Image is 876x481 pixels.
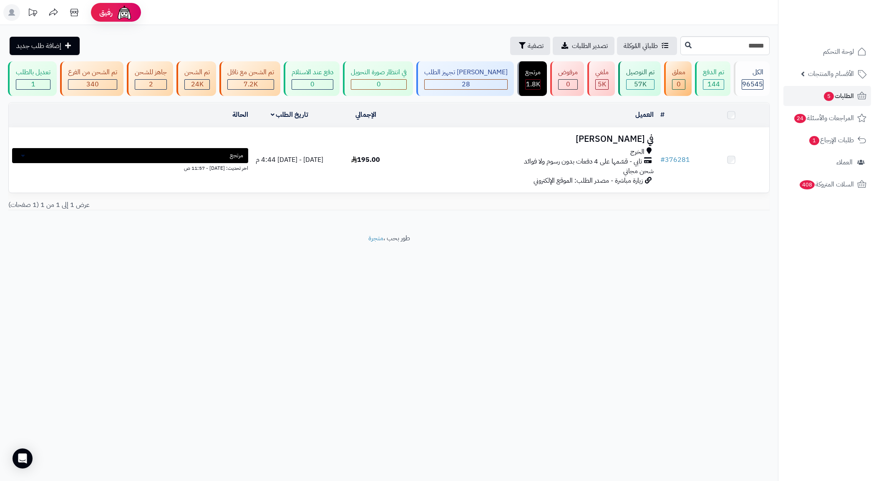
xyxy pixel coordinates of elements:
[12,163,248,172] div: اخر تحديث: [DATE] - 11:57 ص
[677,79,681,89] span: 0
[662,61,693,96] a: معلق 0
[271,110,309,120] a: تاريخ الطلب
[528,41,544,51] span: تصفية
[99,8,113,18] span: رفيق
[703,68,724,77] div: تم الدفع
[16,68,50,77] div: تعديل بالطلب
[558,68,578,77] div: مرفوض
[10,37,80,55] a: إضافة طلب جديد
[184,68,210,77] div: تم الشحن
[703,80,724,89] div: 144
[31,79,35,89] span: 1
[232,110,248,120] a: الحالة
[794,113,806,123] span: 24
[634,79,647,89] span: 57K
[526,80,540,89] div: 1844
[553,37,614,55] a: تصدير الطلبات
[630,147,644,157] span: الخرج
[310,79,315,89] span: 0
[377,79,381,89] span: 0
[58,61,125,96] a: تم الشحن من الفرع 340
[598,79,606,89] span: 5K
[355,110,376,120] a: الإجمالي
[742,79,763,89] span: 96545
[808,68,854,80] span: الأقسام والمنتجات
[116,4,133,21] img: ai-face.png
[68,80,117,89] div: 340
[292,68,333,77] div: دفع عند الاستلام
[549,61,586,96] a: مرفوض 0
[351,68,407,77] div: في انتظار صورة التحويل
[732,61,771,96] a: الكل96545
[244,79,258,89] span: 7.2K
[218,61,282,96] a: تم الشحن مع ناقل 7.2K
[799,179,854,190] span: السلات المتروكة
[660,155,690,165] a: #376281
[572,41,608,51] span: تصدير الطلبات
[793,112,854,124] span: المراجعات والأسئلة
[783,108,871,128] a: المراجعات والأسئلة24
[783,152,871,172] a: العملاء
[2,200,389,210] div: عرض 1 إلى 1 من 1 (1 صفحات)
[783,42,871,62] a: لوحة التحكم
[809,136,819,145] span: 1
[125,61,175,96] a: جاهز للشحن 2
[596,80,608,89] div: 4997
[407,134,654,144] h3: في [PERSON_NAME]
[462,79,470,89] span: 28
[742,68,763,77] div: الكل
[799,180,815,189] span: 408
[16,41,61,51] span: إضافة طلب جديد
[351,80,406,89] div: 0
[783,130,871,150] a: طلبات الإرجاع1
[624,41,658,51] span: طلباتي المُوكلة
[351,155,380,165] span: 195.00
[282,61,341,96] a: دفع عند الاستلام 0
[526,79,540,89] span: 1.8K
[525,68,541,77] div: مرتجع
[13,448,33,468] div: Open Intercom Messenger
[22,4,43,23] a: تحديثات المنصة
[256,155,323,165] span: [DATE] - [DATE] 4:44 م
[823,90,854,102] span: الطلبات
[510,37,550,55] button: تصفية
[135,68,167,77] div: جاهز للشحن
[185,80,209,89] div: 24022
[341,61,415,96] a: في انتظار صورة التحويل 0
[660,110,665,120] a: #
[228,80,274,89] div: 7222
[635,110,654,120] a: العميل
[191,79,204,89] span: 24K
[424,68,508,77] div: [PERSON_NAME] تجهيز الطلب
[6,61,58,96] a: تعديل بالطلب 1
[617,37,677,55] a: طلباتي المُوكلة
[227,68,274,77] div: تم الشحن مع ناقل
[86,79,99,89] span: 340
[626,68,654,77] div: تم التوصيل
[425,80,507,89] div: 28
[415,61,516,96] a: [PERSON_NAME] تجهيز الطلب 28
[16,80,50,89] div: 1
[836,156,853,168] span: العملاء
[707,79,720,89] span: 144
[693,61,732,96] a: تم الدفع 144
[627,80,654,89] div: 57046
[672,68,685,77] div: معلق
[623,166,654,176] span: شحن مجاني
[524,157,642,166] span: تابي - قسّمها على 4 دفعات بدون رسوم ولا فوائد
[617,61,662,96] a: تم التوصيل 57K
[660,155,665,165] span: #
[230,151,243,160] span: مرتجع
[783,86,871,106] a: الطلبات5
[595,68,609,77] div: ملغي
[672,80,685,89] div: 0
[586,61,617,96] a: ملغي 5K
[819,17,868,34] img: logo-2.png
[808,134,854,146] span: طلبات الإرجاع
[534,176,643,186] span: زيارة مباشرة - مصدر الطلب: الموقع الإلكتروني
[135,80,166,89] div: 2
[175,61,218,96] a: تم الشحن 24K
[516,61,549,96] a: مرتجع 1.8K
[823,91,834,101] span: 5
[559,80,577,89] div: 0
